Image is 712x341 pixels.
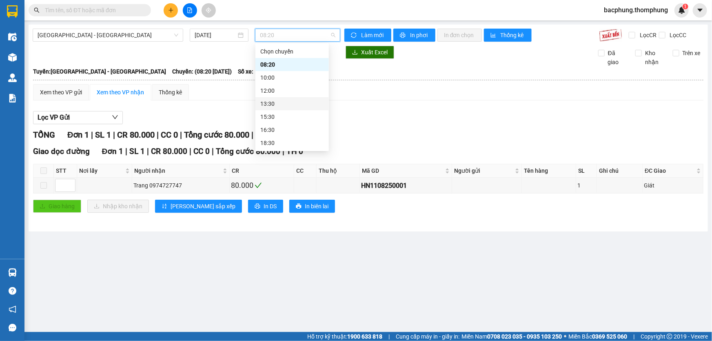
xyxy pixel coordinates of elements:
[351,32,358,39] span: sync
[183,3,197,18] button: file-add
[231,180,293,191] div: 80.000
[8,74,17,82] img: warehouse-icon
[40,88,82,97] div: Xem theo VP gửi
[597,5,674,15] span: bacphung.thomphung
[151,147,187,156] span: CR 80.000
[487,333,562,340] strong: 0708 023 035 - 0935 103 250
[260,112,324,121] div: 15:30
[346,46,394,59] button: downloadXuất Excel
[157,130,159,140] span: |
[667,31,688,40] span: Lọc CC
[255,45,329,58] div: Chọn chuyến
[161,130,178,140] span: CC 0
[193,147,210,156] span: CC 0
[490,32,497,39] span: bar-chart
[33,130,55,140] span: TỔNG
[133,181,228,190] div: Trang 0974727747
[307,332,382,341] span: Hỗ trợ kỹ thuật:
[260,125,324,134] div: 16:30
[289,200,335,213] button: printerIn biên lai
[189,147,191,156] span: |
[645,166,695,175] span: ĐC Giao
[195,31,236,40] input: 11/08/2025
[87,200,149,213] button: downloadNhập kho nhận
[305,202,328,211] span: In biên lai
[202,3,216,18] button: aim
[8,33,17,41] img: warehouse-icon
[238,67,253,76] span: Số xe:
[296,203,302,210] span: printer
[113,130,115,140] span: |
[102,147,124,156] span: Đơn 1
[117,130,155,140] span: CR 80.000
[282,147,284,156] span: |
[79,166,124,175] span: Nơi lấy
[248,200,283,213] button: printerIn DS
[168,7,174,13] span: plus
[180,130,182,140] span: |
[260,47,324,56] div: Chọn chuyến
[522,164,576,178] th: Tên hàng
[360,178,452,194] td: HN1108250001
[33,68,166,75] b: Tuyến: [GEOGRAPHIC_DATA] - [GEOGRAPHIC_DATA]
[8,94,17,103] img: solution-icon
[164,3,178,18] button: plus
[162,203,167,210] span: sort-ascending
[38,112,70,123] span: Lọc VP Gửi
[216,147,280,156] span: Tổng cước 80.000
[597,164,643,178] th: Ghi chú
[347,333,382,340] strong: 1900 633 818
[352,49,358,56] span: download
[260,73,324,82] div: 10:00
[171,202,235,211] span: [PERSON_NAME] sắp xếp
[260,138,324,147] div: 18:30
[91,130,93,140] span: |
[155,200,242,213] button: sort-ascending[PERSON_NAME] sắp xếp
[693,3,707,18] button: caret-down
[577,181,595,190] div: 1
[461,332,562,341] span: Miền Nam
[678,7,685,14] img: icon-new-feature
[642,49,666,67] span: Kho nhận
[66,179,75,185] span: Increase Value
[696,7,704,14] span: caret-down
[644,181,702,190] div: Giát
[679,49,704,58] span: Trên xe
[69,181,73,185] span: up
[294,164,317,178] th: CC
[206,7,211,13] span: aim
[97,88,144,97] div: Xem theo VP nhận
[344,29,391,42] button: syncLàm mới
[317,164,360,178] th: Thu hộ
[400,32,407,39] span: printer
[599,29,622,42] img: 9k=
[564,335,566,338] span: ⚪️
[260,99,324,108] div: 13:30
[147,147,149,156] span: |
[684,4,687,9] span: 1
[184,130,249,140] span: Tổng cước 80.000
[264,202,277,211] span: In DS
[396,332,459,341] span: Cung cấp máy in - giấy in:
[230,164,294,178] th: CR
[286,147,303,156] span: TH 0
[9,324,16,332] span: message
[484,29,532,42] button: bar-chartThống kê
[33,111,123,124] button: Lọc VP Gửi
[260,60,324,69] div: 08:20
[361,48,388,57] span: Xuất Excel
[9,305,16,313] span: notification
[605,49,629,67] span: Đã giao
[576,164,597,178] th: SL
[129,147,145,156] span: SL 1
[134,166,221,175] span: Người nhận
[683,4,688,9] sup: 1
[592,333,627,340] strong: 0369 525 060
[637,31,658,40] span: Lọc CR
[667,334,672,339] span: copyright
[255,182,262,189] span: check
[187,7,193,13] span: file-add
[125,147,127,156] span: |
[255,203,260,210] span: printer
[212,147,214,156] span: |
